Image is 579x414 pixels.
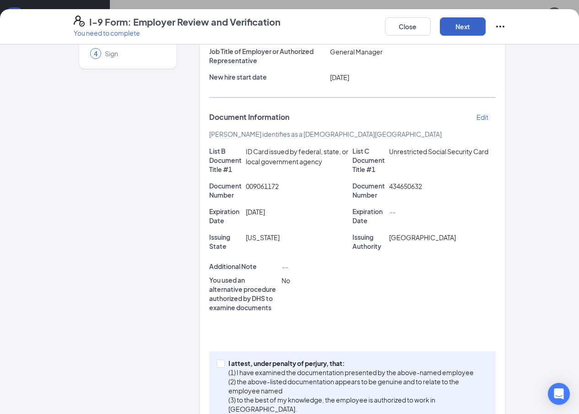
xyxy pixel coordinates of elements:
p: Document Number [352,181,385,199]
p: (3) to the best of my knowledge, the employee is authorized to work in [GEOGRAPHIC_DATA]. [228,395,485,414]
span: [DATE] [330,73,349,81]
p: (1) I have examined the documentation presented by the above-named employee [228,368,485,377]
p: Edit [476,113,488,122]
p: You used an alternative procedure authorized by DHS to examine documents [209,275,278,312]
span: General Manager [330,48,383,56]
p: Issuing Authority [352,232,385,251]
button: Close [385,17,431,36]
span: 434650632 [389,182,422,190]
svg: FormI9EVerifyIcon [74,16,85,27]
p: New hire start date [209,72,326,81]
p: Expiration Date [352,207,385,225]
span: Unrestricted Social Security Card [389,147,488,156]
span: 009061172 [246,182,279,190]
span: -- [389,208,395,216]
span: [PERSON_NAME] identifies as a [DEMOGRAPHIC_DATA][GEOGRAPHIC_DATA] [209,130,442,138]
p: Additional Note [209,262,278,271]
p: Issuing State [209,232,242,251]
span: 4 [94,49,97,58]
p: You need to complete [74,28,281,38]
span: ID Card issued by federal, state, or local government agency [246,147,348,166]
p: List B Document Title #1 [209,146,242,174]
p: (2) the above-listed documentation appears to be genuine and to relate to the employee named [228,377,485,395]
p: I attest, under penalty of perjury, that: [228,359,485,368]
span: No [281,276,290,285]
span: [GEOGRAPHIC_DATA] [389,233,456,242]
span: Document Information [209,113,289,122]
span: Sign [105,49,163,58]
p: Document Number [209,181,242,199]
button: Next [440,17,486,36]
h4: I-9 Form: Employer Review and Verification [89,16,281,28]
span: -- [281,263,288,271]
svg: Ellipses [495,21,506,32]
span: [DATE] [246,208,265,216]
p: List C Document Title #1 [352,146,385,174]
span: [US_STATE] [246,233,280,242]
p: Expiration Date [209,207,242,225]
p: Job Title of Employer or Authorized Representative [209,47,326,65]
div: Open Intercom Messenger [548,383,570,405]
